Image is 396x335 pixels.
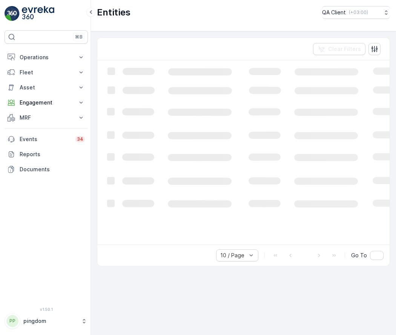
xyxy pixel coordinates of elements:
button: Fleet [5,65,88,80]
img: logo_light-DOdMpM7g.png [22,6,54,21]
button: Asset [5,80,88,95]
p: pingdom [23,317,77,325]
p: MRF [20,114,73,121]
button: PPpingdom [5,313,88,329]
p: 34 [77,136,83,142]
button: Clear Filters [313,43,365,55]
a: Reports [5,147,88,162]
p: Events [20,135,71,143]
p: QA Client [322,9,346,16]
p: Reports [20,151,85,158]
a: Documents [5,162,88,177]
p: Documents [20,166,85,173]
p: Entities [97,6,130,18]
p: Fleet [20,69,73,76]
button: QA Client(+03:00) [322,6,390,19]
button: Operations [5,50,88,65]
div: PP [6,315,18,327]
button: MRF [5,110,88,125]
button: Engagement [5,95,88,110]
span: Go To [351,252,367,259]
p: ( +03:00 ) [349,9,368,15]
p: Engagement [20,99,73,106]
p: Operations [20,54,73,61]
p: ⌘B [75,34,83,40]
p: Clear Filters [328,45,361,53]
span: v 1.50.1 [5,307,88,312]
p: Asset [20,84,73,91]
a: Events34 [5,132,88,147]
img: logo [5,6,20,21]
